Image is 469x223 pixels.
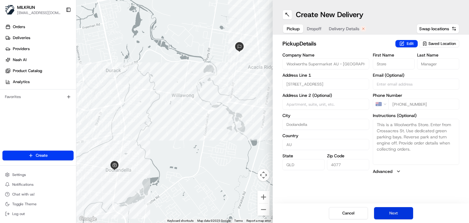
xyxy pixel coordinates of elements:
[167,219,194,223] button: Keyboard shortcuts
[2,200,74,208] button: Toggle Theme
[373,168,460,174] button: Advanced
[2,170,74,179] button: Settings
[13,68,42,74] span: Product Catalog
[373,119,460,165] textarea: This is a Woolworths Store. Enter from Crossacres St. Use dedicated green parking bays. Reverse p...
[36,153,48,158] span: Create
[78,215,98,223] a: Open this area in Google Maps (opens a new window)
[395,40,418,47] button: Edit
[287,26,300,32] span: Pickup
[12,172,26,177] span: Settings
[373,113,460,118] label: Instructions (Optional)
[12,192,35,197] span: Chat with us!
[373,73,460,77] label: Email (Optional)
[428,41,456,46] span: Saved Location
[419,26,449,32] span: Swap locations
[2,33,76,43] a: Deliveries
[374,207,413,219] button: Next
[282,99,369,110] input: Apartment, suite, unit, etc.
[2,151,74,160] button: Create
[373,58,415,69] input: Enter first name
[197,219,231,222] span: Map data ©2025 Google
[282,119,369,130] input: Enter city
[327,154,369,158] label: Zip Code
[2,180,74,189] button: Notifications
[12,182,34,187] span: Notifications
[282,39,392,48] h2: pickup Details
[282,139,369,150] input: Enter country
[78,215,98,223] img: Google
[17,10,61,15] button: [EMAIL_ADDRESS][DOMAIN_NAME]
[13,79,30,85] span: Analytics
[13,57,27,63] span: Nash AI
[13,24,25,30] span: Orders
[2,190,74,199] button: Chat with us!
[307,26,322,32] span: Dropoff
[257,191,270,203] button: Zoom in
[2,55,76,65] a: Nash AI
[13,46,30,52] span: Providers
[327,159,369,170] input: Enter zip code
[2,2,63,17] button: MILKRUNMILKRUN[EMAIL_ADDRESS][DOMAIN_NAME]
[234,219,243,222] a: Terms (opens in new tab)
[2,77,76,87] a: Analytics
[282,113,369,118] label: City
[417,58,459,69] input: Enter last name
[2,92,74,102] div: Favorites
[329,26,359,32] span: Delivery Details
[13,35,30,41] span: Deliveries
[2,22,76,32] a: Orders
[17,4,35,10] button: MILKRUN
[373,168,392,174] label: Advanced
[2,66,76,76] a: Product Catalog
[373,79,460,90] input: Enter email address
[282,53,369,57] label: Company Name
[282,58,369,69] input: Enter company name
[282,159,325,170] input: Enter state
[417,53,459,57] label: Last Name
[373,93,460,97] label: Phone Number
[282,79,369,90] input: Enter address
[282,93,369,97] label: Address Line 2 (Optional)
[282,154,325,158] label: State
[12,211,25,216] span: Log out
[246,219,271,222] a: Report a map error
[419,39,459,48] button: Saved Location
[12,202,37,207] span: Toggle Theme
[282,73,369,77] label: Address Line 1
[373,53,415,57] label: First Name
[282,133,369,138] label: Country
[329,207,368,219] button: Cancel
[5,5,15,15] img: MILKRUN
[296,10,363,20] h1: Create New Delivery
[416,24,459,34] button: Swap locations
[388,99,460,110] input: Enter phone number
[2,210,74,218] button: Log out
[2,44,76,54] a: Providers
[257,203,270,216] button: Zoom out
[257,169,270,181] button: Map camera controls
